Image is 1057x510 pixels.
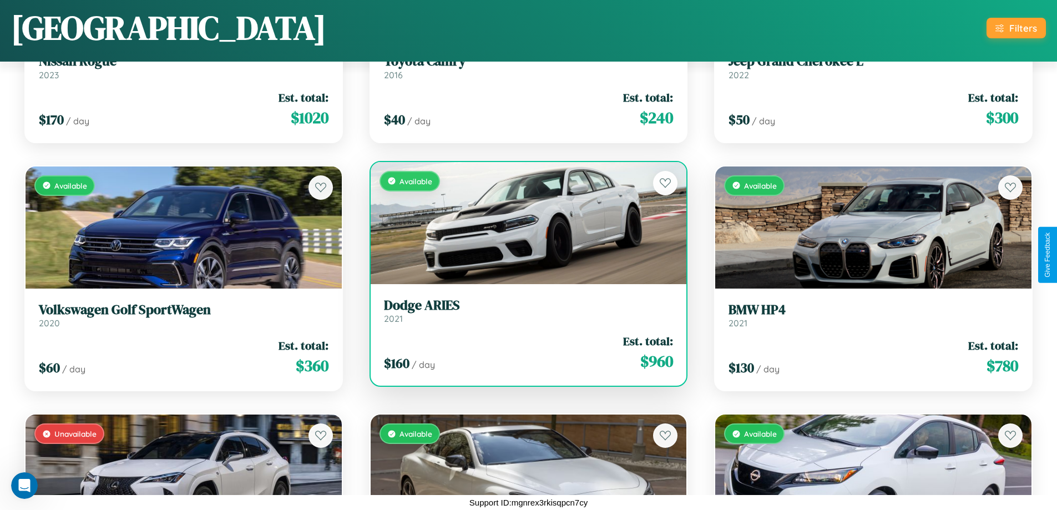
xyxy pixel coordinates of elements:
p: Support ID: mgnrex3rkisqpcn7cy [469,495,588,510]
span: $ 170 [39,110,64,129]
span: Available [399,429,432,438]
div: Give Feedback [1044,233,1051,277]
span: / day [407,115,431,127]
span: Available [54,181,87,190]
span: $ 40 [384,110,405,129]
span: $ 60 [39,358,60,377]
a: Dodge ARIES2021 [384,297,674,325]
span: $ 300 [986,107,1018,129]
h3: BMW HP4 [729,302,1018,318]
span: 2020 [39,317,60,329]
span: $ 780 [987,355,1018,377]
h3: Jeep Grand Cherokee L [729,53,1018,69]
h3: Toyota Camry [384,53,674,69]
a: Toyota Camry2016 [384,53,674,80]
span: / day [412,359,435,370]
iframe: Intercom live chat [11,472,38,499]
button: Filters [987,18,1046,38]
span: Est. total: [968,337,1018,354]
span: Unavailable [54,429,97,438]
h3: Nissan Rogue [39,53,328,69]
a: Nissan Rogue2023 [39,53,328,80]
h3: Volkswagen Golf SportWagen [39,302,328,318]
span: $ 240 [640,107,673,129]
span: Est. total: [279,89,328,105]
span: Est. total: [968,89,1018,105]
a: BMW HP42021 [729,302,1018,329]
span: $ 1020 [291,107,328,129]
span: Available [399,176,432,186]
span: 2022 [729,69,749,80]
span: $ 960 [640,350,673,372]
span: Available [744,181,777,190]
h3: Dodge ARIES [384,297,674,314]
a: Volkswagen Golf SportWagen2020 [39,302,328,329]
span: Available [744,429,777,438]
span: $ 160 [384,354,409,372]
span: Est. total: [279,337,328,354]
span: 2021 [384,313,403,324]
div: Filters [1009,22,1037,34]
span: $ 360 [296,355,328,377]
h1: [GEOGRAPHIC_DATA] [11,5,326,51]
span: / day [752,115,775,127]
span: 2021 [729,317,747,329]
a: Jeep Grand Cherokee L2022 [729,53,1018,80]
span: / day [66,115,89,127]
span: 2016 [384,69,403,80]
span: Est. total: [623,333,673,349]
span: / day [756,363,780,375]
span: / day [62,363,85,375]
span: 2023 [39,69,59,80]
span: $ 130 [729,358,754,377]
span: $ 50 [729,110,750,129]
span: Est. total: [623,89,673,105]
